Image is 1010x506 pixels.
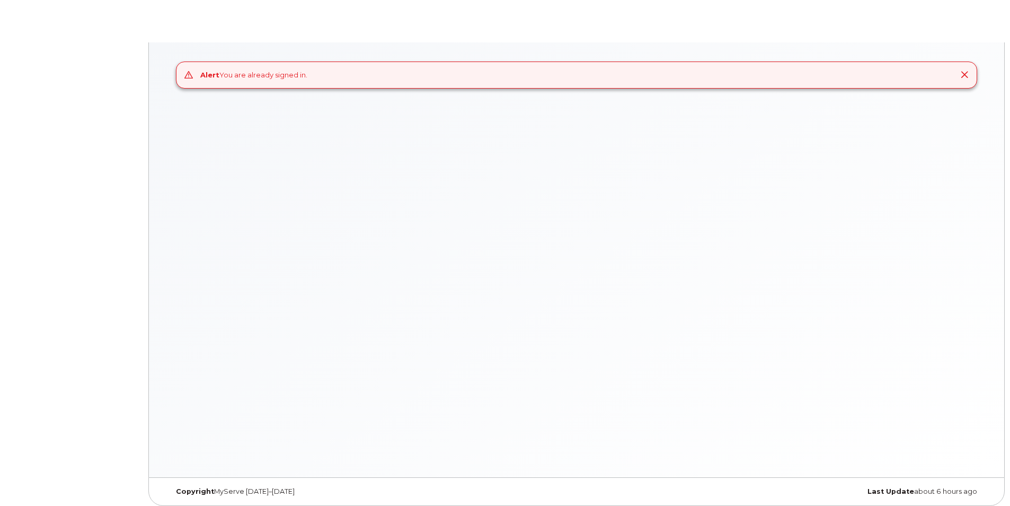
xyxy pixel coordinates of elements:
[168,487,440,496] div: MyServe [DATE]–[DATE]
[200,71,219,79] strong: Alert
[713,487,985,496] div: about 6 hours ago
[176,487,214,495] strong: Copyright
[867,487,914,495] strong: Last Update
[200,70,307,80] div: You are already signed in.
